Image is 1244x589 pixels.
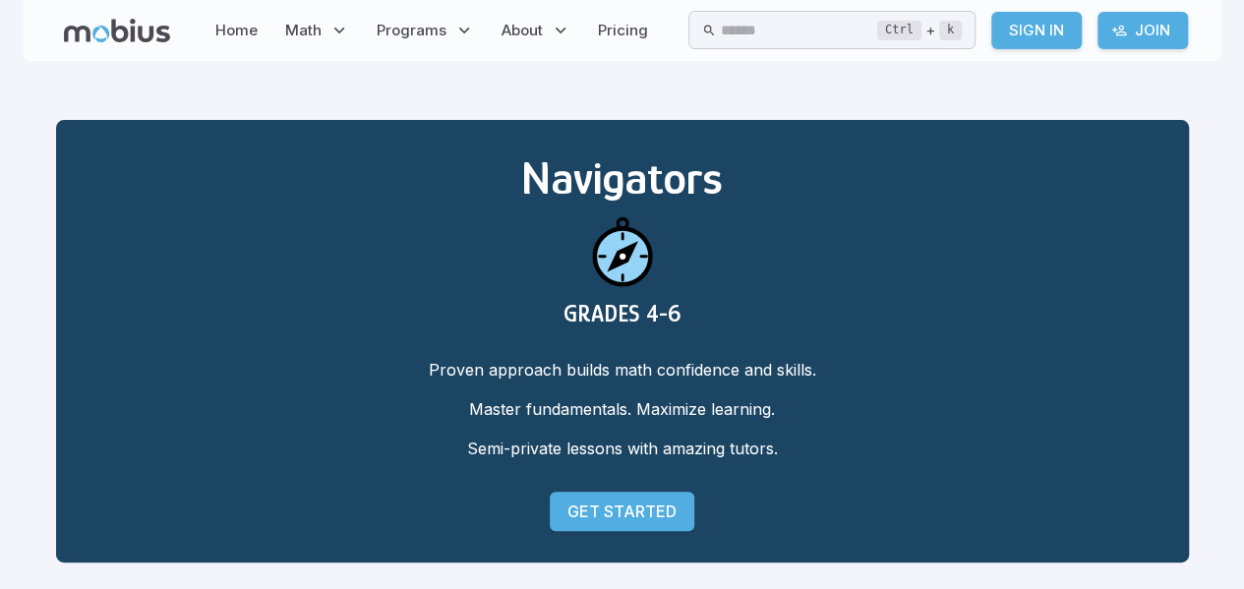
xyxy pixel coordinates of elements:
span: Programs [377,20,446,41]
a: Pricing [592,8,654,53]
kbd: Ctrl [877,21,921,40]
kbd: k [939,21,962,40]
h3: GRADES 4-6 [88,300,1157,326]
a: Get Started [550,492,694,531]
p: Master fundamentals. Maximize learning. [88,397,1157,421]
p: Proven approach builds math confidence and skills. [88,358,1157,382]
span: Math [285,20,322,41]
img: navigators icon [575,205,670,300]
span: About [502,20,543,41]
h2: Navigators [88,151,1157,205]
a: Home [209,8,264,53]
div: + [877,19,962,42]
a: Sign In [991,12,1082,49]
p: Get Started [567,500,677,523]
p: Semi-private lessons with amazing tutors. [88,437,1157,460]
a: Join [1097,12,1188,49]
